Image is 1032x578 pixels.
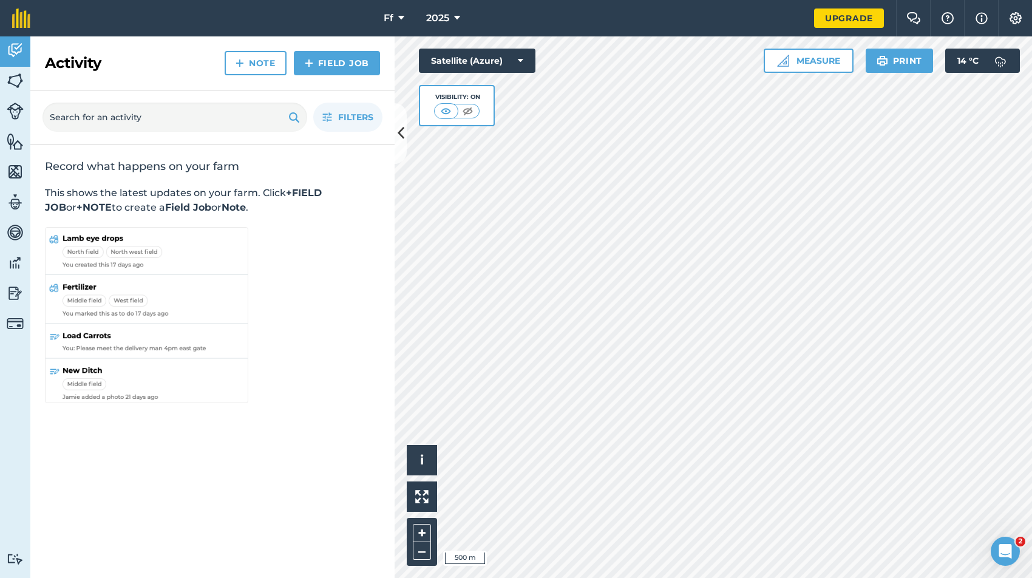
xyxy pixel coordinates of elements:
[42,103,307,132] input: Search for an activity
[313,103,382,132] button: Filters
[419,49,535,73] button: Satellite (Azure)
[45,159,380,174] h2: Record what happens on your farm
[814,8,884,28] a: Upgrade
[877,53,888,68] img: svg+xml;base64,PHN2ZyB4bWxucz0iaHR0cDovL3d3dy53My5vcmcvMjAwMC9zdmciIHdpZHRoPSIxOSIgaGVpZ2h0PSIyNC...
[407,445,437,475] button: i
[7,72,24,90] img: svg+xml;base64,PHN2ZyB4bWxucz0iaHR0cDovL3d3dy53My5vcmcvMjAwMC9zdmciIHdpZHRoPSI1NiIgaGVpZ2h0PSI2MC...
[426,11,449,25] span: 2025
[434,92,480,102] div: Visibility: On
[413,524,431,542] button: +
[165,202,211,213] strong: Field Job
[415,490,429,503] img: Four arrows, one pointing top left, one top right, one bottom right and the last bottom left
[338,110,373,124] span: Filters
[45,53,101,73] h2: Activity
[288,110,300,124] img: svg+xml;base64,PHN2ZyB4bWxucz0iaHR0cDovL3d3dy53My5vcmcvMjAwMC9zdmciIHdpZHRoPSIxOSIgaGVpZ2h0PSIyNC...
[7,103,24,120] img: svg+xml;base64,PD94bWwgdmVyc2lvbj0iMS4wIiBlbmNvZGluZz0idXRmLTgiPz4KPCEtLSBHZW5lcmF0b3I6IEFkb2JlIE...
[305,56,313,70] img: svg+xml;base64,PHN2ZyB4bWxucz0iaHR0cDovL3d3dy53My5vcmcvMjAwMC9zdmciIHdpZHRoPSIxNCIgaGVpZ2h0PSIyNC...
[866,49,934,73] button: Print
[764,49,854,73] button: Measure
[7,41,24,59] img: svg+xml;base64,PD94bWwgdmVyc2lvbj0iMS4wIiBlbmNvZGluZz0idXRmLTgiPz4KPCEtLSBHZW5lcmF0b3I6IEFkb2JlIE...
[76,202,112,213] strong: +NOTE
[236,56,244,70] img: svg+xml;base64,PHN2ZyB4bWxucz0iaHR0cDovL3d3dy53My5vcmcvMjAwMC9zdmciIHdpZHRoPSIxNCIgaGVpZ2h0PSIyNC...
[384,11,393,25] span: Ff
[460,105,475,117] img: svg+xml;base64,PHN2ZyB4bWxucz0iaHR0cDovL3d3dy53My5vcmcvMjAwMC9zdmciIHdpZHRoPSI1MCIgaGVpZ2h0PSI0MC...
[940,12,955,24] img: A question mark icon
[777,55,789,67] img: Ruler icon
[222,202,246,213] strong: Note
[420,452,424,467] span: i
[7,284,24,302] img: svg+xml;base64,PD94bWwgdmVyc2lvbj0iMS4wIiBlbmNvZGluZz0idXRmLTgiPz4KPCEtLSBHZW5lcmF0b3I6IEFkb2JlIE...
[945,49,1020,73] button: 14 °C
[7,315,24,332] img: svg+xml;base64,PD94bWwgdmVyc2lvbj0iMS4wIiBlbmNvZGluZz0idXRmLTgiPz4KPCEtLSBHZW5lcmF0b3I6IEFkb2JlIE...
[7,163,24,181] img: svg+xml;base64,PHN2ZyB4bWxucz0iaHR0cDovL3d3dy53My5vcmcvMjAwMC9zdmciIHdpZHRoPSI1NiIgaGVpZ2h0PSI2MC...
[7,553,24,565] img: svg+xml;base64,PD94bWwgdmVyc2lvbj0iMS4wIiBlbmNvZGluZz0idXRmLTgiPz4KPCEtLSBHZW5lcmF0b3I6IEFkb2JlIE...
[438,105,453,117] img: svg+xml;base64,PHN2ZyB4bWxucz0iaHR0cDovL3d3dy53My5vcmcvMjAwMC9zdmciIHdpZHRoPSI1MCIgaGVpZ2h0PSI0MC...
[1016,537,1025,546] span: 2
[7,193,24,211] img: svg+xml;base64,PD94bWwgdmVyc2lvbj0iMS4wIiBlbmNvZGluZz0idXRmLTgiPz4KPCEtLSBHZW5lcmF0b3I6IEFkb2JlIE...
[988,49,1013,73] img: svg+xml;base64,PD94bWwgdmVyc2lvbj0iMS4wIiBlbmNvZGluZz0idXRmLTgiPz4KPCEtLSBHZW5lcmF0b3I6IEFkb2JlIE...
[12,8,30,28] img: fieldmargin Logo
[1008,12,1023,24] img: A cog icon
[45,186,380,215] p: This shows the latest updates on your farm. Click or to create a or .
[991,537,1020,566] iframe: Intercom live chat
[7,132,24,151] img: svg+xml;base64,PHN2ZyB4bWxucz0iaHR0cDovL3d3dy53My5vcmcvMjAwMC9zdmciIHdpZHRoPSI1NiIgaGVpZ2h0PSI2MC...
[294,51,380,75] a: Field Job
[225,51,287,75] a: Note
[7,254,24,272] img: svg+xml;base64,PD94bWwgdmVyc2lvbj0iMS4wIiBlbmNvZGluZz0idXRmLTgiPz4KPCEtLSBHZW5lcmF0b3I6IEFkb2JlIE...
[7,223,24,242] img: svg+xml;base64,PD94bWwgdmVyc2lvbj0iMS4wIiBlbmNvZGluZz0idXRmLTgiPz4KPCEtLSBHZW5lcmF0b3I6IEFkb2JlIE...
[413,542,431,560] button: –
[957,49,979,73] span: 14 ° C
[976,11,988,25] img: svg+xml;base64,PHN2ZyB4bWxucz0iaHR0cDovL3d3dy53My5vcmcvMjAwMC9zdmciIHdpZHRoPSIxNyIgaGVpZ2h0PSIxNy...
[906,12,921,24] img: Two speech bubbles overlapping with the left bubble in the forefront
